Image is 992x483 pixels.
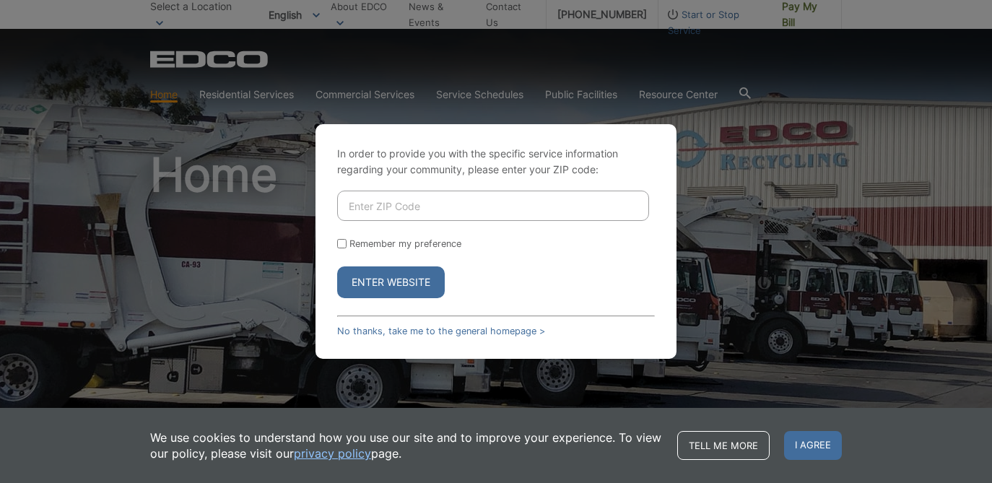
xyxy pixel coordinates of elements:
[150,430,663,461] p: We use cookies to understand how you use our site and to improve your experience. To view our pol...
[784,431,842,460] span: I agree
[337,266,445,298] button: Enter Website
[349,238,461,249] label: Remember my preference
[294,445,371,461] a: privacy policy
[337,191,649,221] input: Enter ZIP Code
[677,431,770,460] a: Tell me more
[337,326,545,336] a: No thanks, take me to the general homepage >
[337,146,655,178] p: In order to provide you with the specific service information regarding your community, please en...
